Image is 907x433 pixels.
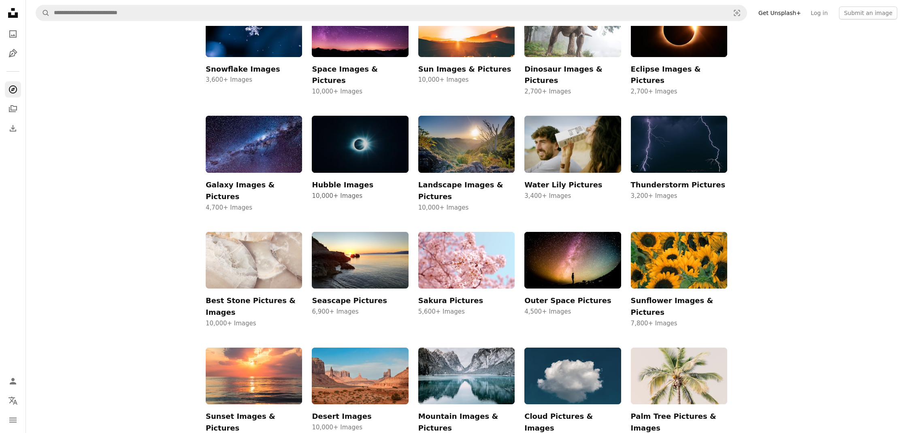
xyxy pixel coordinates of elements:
a: Explore [5,81,21,98]
span: 3,200+ Images [631,191,727,201]
a: Hubble Images10,000+ Images [312,116,408,212]
a: Galaxy Images & Pictures4,700+ Images [206,116,302,212]
h3: Eclipse Images & Pictures [631,64,727,87]
h3: Thunderstorm Pictures [631,179,727,191]
span: 3,600+ Images [206,75,302,85]
button: Visual search [727,5,747,21]
h3: Landscape Images & Pictures [418,179,515,203]
a: Outer Space Pictures4,500+ Images [524,232,621,328]
a: Get Unsplash+ [754,6,806,19]
span: 10,000+ Images [418,75,515,85]
a: Sunflower Images & Pictures7,800+ Images [631,232,727,328]
a: Illustrations [5,45,21,62]
span: 10,000+ Images [312,191,408,201]
h3: Sun Images & Pictures [418,64,515,75]
a: Download History [5,120,21,136]
h3: Sakura Pictures [418,295,515,307]
a: Photos [5,26,21,42]
a: Log in [806,6,832,19]
h3: Snowflake Images [206,64,302,75]
a: Seascape Pictures6,900+ Images [312,232,408,328]
span: 6,900+ Images [312,307,408,316]
span: 10,000+ Images [418,203,515,212]
a: Thunderstorm Pictures3,200+ Images [631,116,727,212]
span: 4,500+ Images [524,307,621,316]
a: Sakura Pictures5,600+ Images [418,232,515,328]
a: Log in / Sign up [5,373,21,389]
a: Best Stone Pictures & Images10,000+ Images [206,232,302,328]
span: 3,400+ Images [524,191,621,201]
a: Home — Unsplash [5,5,21,23]
h3: Seascape Pictures [312,295,408,307]
button: Search Unsplash [36,5,50,21]
a: Water Lily Pictures3,400+ Images [524,116,621,212]
button: Menu [5,412,21,428]
span: 10,000+ Images [206,318,302,328]
span: 2,700+ Images [631,87,727,96]
a: Collections [5,101,21,117]
form: Find visuals sitewide [36,5,747,21]
span: 2,700+ Images [524,87,621,96]
h3: Space Images & Pictures [312,64,408,87]
h3: Outer Space Pictures [524,295,621,307]
button: Submit an image [839,6,897,19]
h3: Water Lily Pictures [524,179,621,191]
span: 10,000+ Images [312,422,408,432]
button: Language [5,393,21,409]
span: 7,800+ Images [631,318,727,328]
h3: Hubble Images [312,179,408,191]
h3: Galaxy Images & Pictures [206,179,302,203]
a: Landscape Images & Pictures10,000+ Images [418,116,515,212]
h3: Desert Images [312,411,408,422]
h3: Dinosaur Images & Pictures [524,64,621,87]
span: 4,700+ Images [206,203,302,212]
h3: Best Stone Pictures & Images [206,295,302,318]
h3: Sunflower Images & Pictures [631,295,727,318]
span: 5,600+ Images [418,307,515,316]
span: 10,000+ Images [312,87,408,96]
